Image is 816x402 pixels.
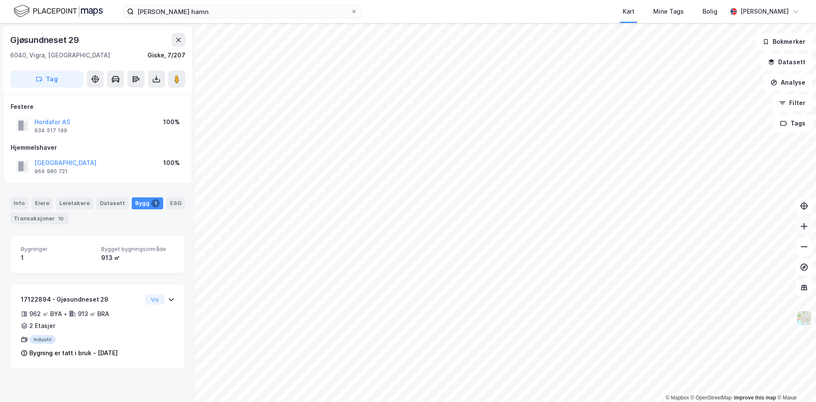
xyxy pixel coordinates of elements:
[29,348,118,358] div: Bygning er tatt i bruk - [DATE]
[78,309,109,319] div: 913 ㎡ BRA
[147,50,185,60] div: Giske, 7/207
[773,115,813,132] button: Tags
[29,309,62,319] div: 962 ㎡ BYA
[740,6,789,17] div: [PERSON_NAME]
[101,245,175,253] span: Bygget bygningsområde
[763,74,813,91] button: Analyse
[64,311,67,317] div: •
[734,395,776,401] a: Improve this map
[21,294,142,305] div: 17122894 - Gjøsundneset 29
[132,197,163,209] div: Bygg
[56,197,93,209] div: Leietakere
[31,197,53,209] div: Eiere
[10,50,110,60] div: 6040, Vigra, [GEOGRAPHIC_DATA]
[34,127,67,134] div: 934 517 199
[96,197,128,209] div: Datasett
[10,71,83,88] button: Tag
[163,117,180,127] div: 100%
[773,361,816,402] iframe: Chat Widget
[57,214,65,223] div: 10
[691,395,732,401] a: OpenStreetMap
[167,197,185,209] div: ESG
[703,6,717,17] div: Bolig
[34,168,68,175] div: 964 980 721
[145,294,164,305] button: Vis
[10,33,81,47] div: Gjøsundneset 29
[134,5,351,18] input: Søk på adresse, matrikkel, gårdeiere, leietakere eller personer
[761,54,813,71] button: Datasett
[11,102,185,112] div: Festere
[653,6,684,17] div: Mine Tags
[14,4,103,19] img: logo.f888ab2527a4732fd821a326f86c7f29.svg
[163,158,180,168] div: 100%
[796,310,812,326] img: Z
[755,33,813,50] button: Bokmerker
[623,6,635,17] div: Kart
[772,94,813,111] button: Filter
[666,395,689,401] a: Mapbox
[101,253,175,263] div: 913 ㎡
[21,253,94,263] div: 1
[151,199,160,208] div: 1
[21,245,94,253] span: Bygninger
[10,197,28,209] div: Info
[29,321,55,331] div: 2 Etasjer
[10,213,69,225] div: Transaksjoner
[11,143,185,153] div: Hjemmelshaver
